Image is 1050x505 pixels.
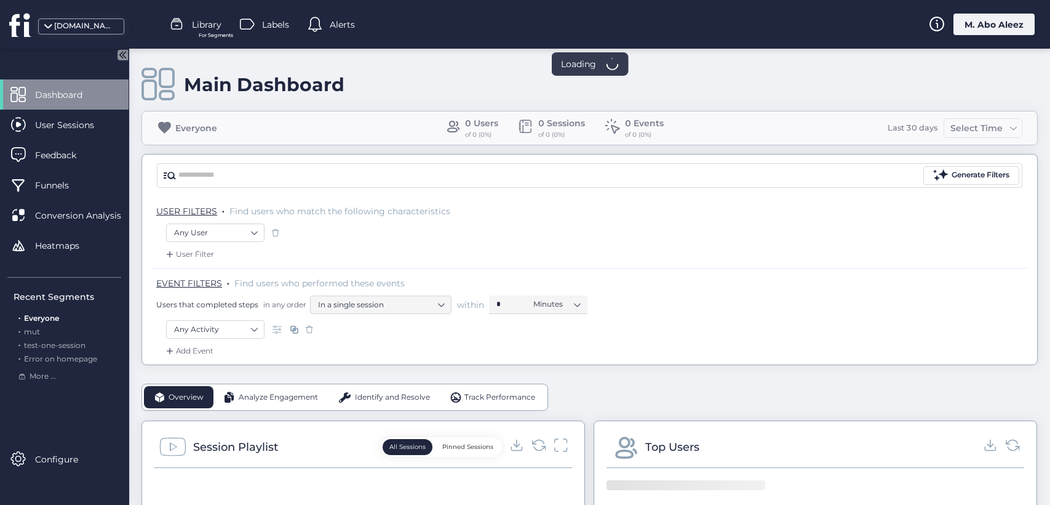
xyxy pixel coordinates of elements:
[923,166,1019,185] button: Generate Filters
[355,392,430,403] span: Identify and Resolve
[239,392,318,403] span: Analyze Engagement
[14,290,121,304] div: Recent Segments
[24,341,86,350] span: test-one-session
[436,439,500,455] button: Pinned Sessions
[464,392,535,403] span: Track Performance
[561,57,596,71] span: Loading
[35,209,140,222] span: Conversion Analysis
[35,179,87,192] span: Funnels
[18,352,20,363] span: .
[54,20,116,32] div: [DOMAIN_NAME]
[35,239,98,252] span: Heatmaps
[383,439,432,455] button: All Sessions
[330,18,355,31] span: Alerts
[35,453,97,466] span: Configure
[184,73,344,96] div: Main Dashboard
[35,118,113,132] span: User Sessions
[261,299,306,310] span: in any order
[952,169,1009,181] div: Generate Filters
[174,224,257,242] nz-select-item: Any User
[18,338,20,350] span: .
[24,354,97,363] span: Error on homepage
[222,203,225,216] span: .
[262,18,289,31] span: Labels
[156,278,222,289] span: EVENT FILTERS
[533,295,580,313] nz-select-item: Minutes
[318,296,443,314] nz-select-item: In a single session
[35,88,101,102] span: Dashboard
[156,206,217,217] span: USER FILTERS
[234,278,405,289] span: Find users who performed these events
[35,148,95,162] span: Feedback
[953,14,1035,35] div: M. Abo Aleez
[24,313,59,323] span: Everyone
[457,299,484,311] span: within
[192,18,221,31] span: Library
[24,327,40,336] span: mut
[164,248,214,261] div: User Filter
[18,325,20,336] span: .
[229,206,450,217] span: Find users who match the following characteristics
[164,345,213,357] div: Add Event
[645,438,699,456] div: Top Users
[156,299,258,310] span: Users that completed steps
[227,275,229,288] span: .
[199,31,233,39] span: For Segments
[193,438,278,456] div: Session Playlist
[174,320,257,339] nz-select-item: Any Activity
[30,371,56,382] span: More ...
[169,392,204,403] span: Overview
[18,311,20,323] span: .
